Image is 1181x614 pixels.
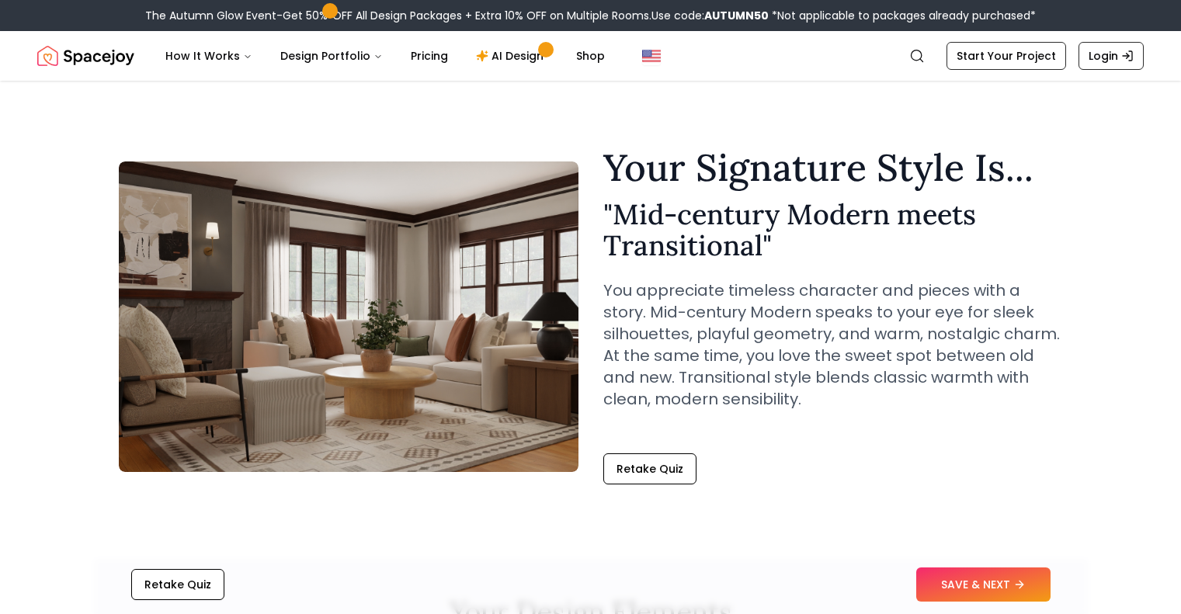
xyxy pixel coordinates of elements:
a: Start Your Project [947,42,1066,70]
a: Spacejoy [37,40,134,71]
div: The Autumn Glow Event-Get 50% OFF All Design Packages + Extra 10% OFF on Multiple Rooms. [145,8,1036,23]
a: Pricing [398,40,460,71]
span: *Not applicable to packages already purchased* [769,8,1036,23]
nav: Global [37,31,1144,81]
span: Use code: [651,8,769,23]
img: United States [642,47,661,65]
nav: Main [153,40,617,71]
h1: Your Signature Style Is... [603,149,1063,186]
a: Shop [564,40,617,71]
img: Mid-century Modern meets Transitional Style Example [119,161,578,472]
a: AI Design [464,40,561,71]
a: Login [1079,42,1144,70]
b: AUTUMN50 [704,8,769,23]
button: Retake Quiz [131,569,224,600]
h2: " Mid-century Modern meets Transitional " [603,199,1063,261]
button: How It Works [153,40,265,71]
img: Spacejoy Logo [37,40,134,71]
button: Retake Quiz [603,453,696,484]
button: SAVE & NEXT [916,567,1051,602]
p: You appreciate timeless character and pieces with a story. Mid-century Modern speaks to your eye ... [603,279,1063,410]
button: Design Portfolio [268,40,395,71]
